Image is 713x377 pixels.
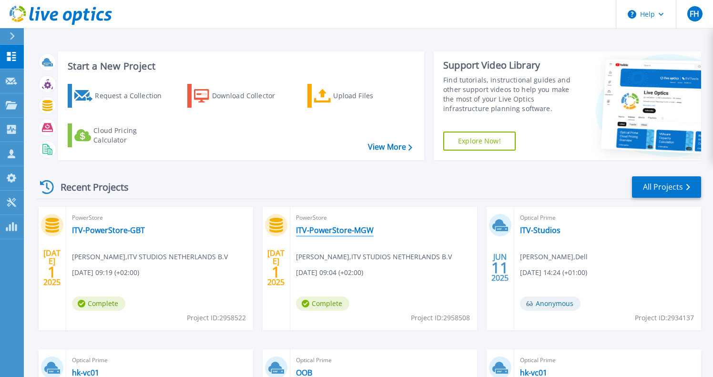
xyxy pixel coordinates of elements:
a: ITV-PowerStore-MGW [296,225,374,235]
span: [DATE] 14:24 (+01:00) [520,267,587,278]
a: Request a Collection [68,84,174,108]
div: Upload Files [333,86,409,105]
span: [DATE] 09:04 (+02:00) [296,267,363,278]
a: View More [368,143,412,152]
span: 1 [272,268,280,276]
a: Upload Files [307,84,414,108]
span: PowerStore [72,213,247,223]
span: PowerStore [296,213,471,223]
span: Project ID: 2934137 [635,313,694,323]
span: Project ID: 2958522 [187,313,246,323]
span: Optical Prime [72,355,247,366]
a: Download Collector [187,84,294,108]
span: Optical Prime [296,355,471,366]
span: [PERSON_NAME] , Dell [520,252,588,262]
div: [DATE] 2025 [267,250,285,285]
a: ITV-PowerStore-GBT [72,225,145,235]
span: Optical Prime [520,355,695,366]
span: Anonymous [520,296,581,311]
span: Complete [72,296,125,311]
span: [DATE] 09:19 (+02:00) [72,267,139,278]
span: [PERSON_NAME] , ITV STUDIOS NETHERLANDS B.V [296,252,452,262]
div: [DATE] 2025 [43,250,61,285]
span: Project ID: 2958508 [411,313,470,323]
a: All Projects [632,176,701,198]
span: FH [690,10,699,18]
div: Download Collector [212,86,288,105]
div: JUN 2025 [491,250,509,285]
span: Optical Prime [520,213,695,223]
span: [PERSON_NAME] , ITV STUDIOS NETHERLANDS B.V [72,252,228,262]
span: Complete [296,296,349,311]
div: Support Video Library [443,59,577,71]
span: 1 [48,268,56,276]
div: Recent Projects [37,175,142,199]
span: 11 [491,264,509,272]
div: Request a Collection [95,86,171,105]
h3: Start a New Project [68,61,412,71]
a: Cloud Pricing Calculator [68,123,174,147]
div: Find tutorials, instructional guides and other support videos to help you make the most of your L... [443,75,577,113]
a: ITV-Studios [520,225,560,235]
a: Explore Now! [443,132,516,151]
div: Cloud Pricing Calculator [93,126,170,145]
